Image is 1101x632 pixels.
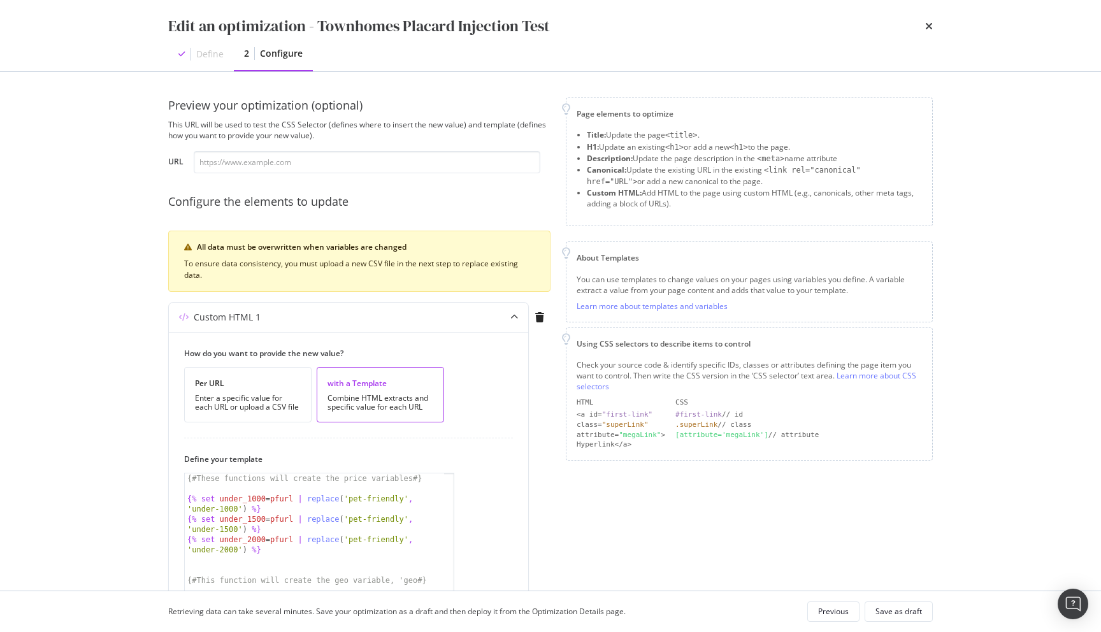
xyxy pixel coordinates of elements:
div: "superLink" [602,420,649,429]
div: with a Template [327,378,433,389]
div: Edit an optimization - Townhomes Placard Injection Test [168,15,550,37]
div: // attribute [675,430,922,440]
div: // id [675,410,922,420]
div: <a id= [577,410,665,420]
strong: Title: [587,129,606,140]
div: .superLink [675,420,717,429]
div: [attribute='megaLink'] [675,431,768,439]
a: Learn more about CSS selectors [577,370,916,392]
div: "megaLink" [619,431,661,439]
a: Learn more about templates and variables [577,301,728,312]
li: Update the page description in the name attribute [587,153,922,164]
div: Save as draft [875,606,922,617]
li: Update an existing or add a new to the page. [587,141,922,153]
div: About Templates [577,252,922,263]
strong: H1: [587,141,599,152]
strong: Custom HTML: [587,187,642,198]
div: times [925,15,933,37]
div: Per URL [195,378,301,389]
strong: Canonical: [587,164,626,175]
div: // class [675,420,922,430]
div: You can use templates to change values on your pages using variables you define. A variable extra... [577,274,922,296]
li: Update the page . [587,129,922,141]
div: Combine HTML extracts and specific value for each URL [327,394,433,412]
div: Custom HTML 1 [194,311,261,324]
div: Previous [818,606,849,617]
div: attribute= > [577,430,665,440]
div: #first-link [675,410,722,419]
button: Save as draft [865,601,933,622]
div: Using CSS selectors to describe items to control [577,338,922,349]
div: Check your source code & identify specific IDs, classes or attributes defining the page item you ... [577,359,922,392]
div: Retrieving data can take several minutes. Save your optimization as a draft and then deploy it fr... [168,606,626,617]
li: Update the existing URL in the existing or add a new canonical to the page. [587,164,922,187]
div: Configure [260,47,303,60]
span: <title> [665,131,698,140]
input: https://www.example.com [194,151,540,173]
div: 2 [244,47,249,60]
li: Add HTML to the page using custom HTML (e.g., canonicals, other meta tags, adding a block of URLs). [587,187,922,209]
div: "first-link" [602,410,652,419]
div: Preview your optimization (optional) [168,97,550,114]
div: All data must be overwritten when variables are changed [197,241,535,253]
div: Hyperlink</a> [577,440,665,450]
label: How do you want to provide the new value? [184,348,503,359]
span: <h1> [730,143,748,152]
div: This URL will be used to test the CSS Selector (defines where to insert the new value) and templa... [168,119,550,141]
label: Define your template [184,454,503,464]
div: CSS [675,398,922,408]
span: <link rel="canonical" href="URL"> [587,166,861,186]
div: Configure the elements to update [168,194,550,210]
strong: Description: [587,153,633,164]
div: Open Intercom Messenger [1058,589,1088,619]
div: Enter a specific value for each URL or upload a CSV file [195,394,301,412]
span: <h1> [665,143,684,152]
div: To ensure data consistency, you must upload a new CSV file in the next step to replace existing d... [184,258,535,281]
button: Previous [807,601,860,622]
div: Define [196,48,224,61]
span: <meta> [757,154,784,163]
div: Page elements to optimize [577,108,922,119]
div: class= [577,420,665,430]
label: URL [168,156,183,170]
div: HTML [577,398,665,408]
div: warning banner [168,231,550,292]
